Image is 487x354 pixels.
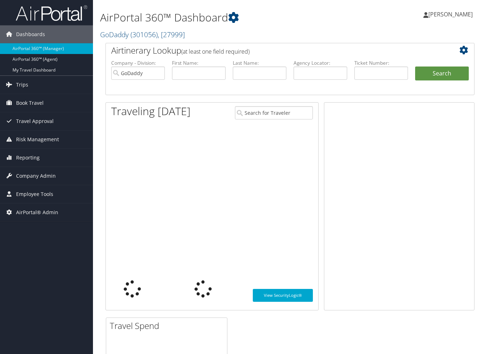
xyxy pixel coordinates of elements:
span: Travel Approval [16,112,54,130]
a: [PERSON_NAME] [423,4,480,25]
label: Company - Division: [111,59,165,67]
span: Risk Management [16,131,59,148]
span: (at least one field required) [181,48,250,55]
span: ( 301056 ) [131,30,158,39]
span: Book Travel [16,94,44,112]
h2: Airtinerary Lookup [111,44,438,56]
span: Company Admin [16,167,56,185]
span: Reporting [16,149,40,167]
label: Agency Locator: [294,59,347,67]
button: Search [415,67,469,81]
label: First Name: [172,59,226,67]
h1: AirPortal 360™ Dashboard [100,10,353,25]
h2: Travel Spend [110,320,227,332]
a: GoDaddy [100,30,185,39]
h1: Traveling [DATE] [111,104,191,119]
span: , [ 27999 ] [158,30,185,39]
label: Ticket Number: [354,59,408,67]
span: Dashboards [16,25,45,43]
a: View SecurityLogic® [253,289,313,302]
img: airportal-logo.png [16,5,87,21]
span: Employee Tools [16,185,53,203]
span: Trips [16,76,28,94]
span: AirPortal® Admin [16,203,58,221]
input: Search for Traveler [235,106,313,119]
span: [PERSON_NAME] [428,10,473,18]
label: Last Name: [233,59,286,67]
